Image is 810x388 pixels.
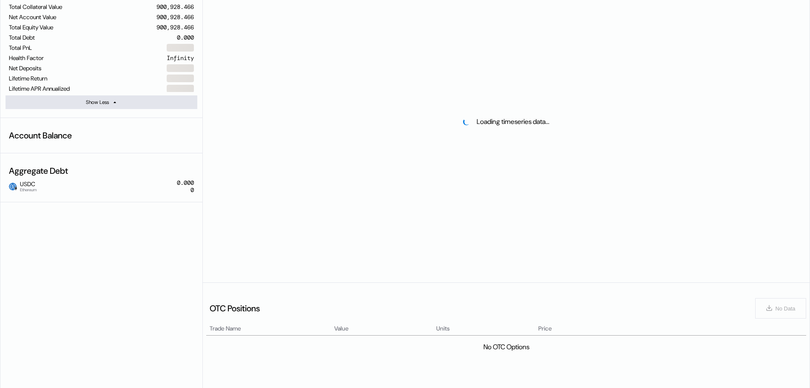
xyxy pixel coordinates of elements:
[436,324,450,333] span: Units
[210,303,260,314] div: OTC Positions
[177,34,194,41] div: 0.000
[9,34,35,41] div: Total Debt
[9,85,70,92] div: Lifetime APR Annualized
[483,342,529,351] div: No OTC Options
[9,75,47,82] div: Lifetime Return
[9,44,32,52] div: Total PnL
[9,64,41,72] div: Net Deposits
[9,54,44,62] div: Health Factor
[17,181,37,192] span: USDC
[6,95,197,109] button: Show Less
[6,162,197,180] div: Aggregate Debt
[156,23,194,31] div: 900,928.466
[9,183,17,190] img: usdc.png
[538,324,552,333] span: Price
[210,324,241,333] span: Trade Name
[86,99,109,106] div: Show Less
[6,126,197,144] div: Account Balance
[477,117,549,126] div: Loading timeseries data...
[156,13,194,21] div: 900,928.466
[9,13,56,21] div: Net Account Value
[14,186,18,190] img: svg+xml,%3c
[156,3,194,11] div: 900,928.466
[9,23,53,31] div: Total Equity Value
[463,118,470,126] img: pending
[20,188,37,192] span: Ethereum
[177,179,194,187] div: 0.000
[9,3,62,11] div: Total Collateral Value
[334,324,349,333] span: Value
[167,54,194,62] div: Infinity
[177,179,194,194] div: 0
